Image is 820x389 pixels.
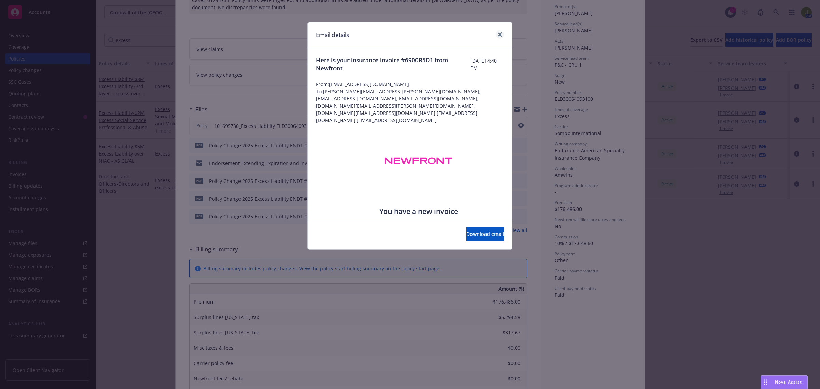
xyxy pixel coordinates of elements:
button: Nova Assist [761,375,808,389]
h1: You have a new invoice [332,207,505,216]
div: Drag to move [761,376,769,389]
img: 1690671681392_Newfront-02_01H6HY53XVNE5SATS3937ST421.png [384,155,453,167]
span: Download email [466,231,504,237]
span: To: [PERSON_NAME][EMAIL_ADDRESS][PERSON_NAME][DOMAIN_NAME],[EMAIL_ADDRESS][DOMAIN_NAME],[EMAIL_AD... [316,88,504,124]
span: Nova Assist [775,379,802,385]
button: Download email [466,227,504,241]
